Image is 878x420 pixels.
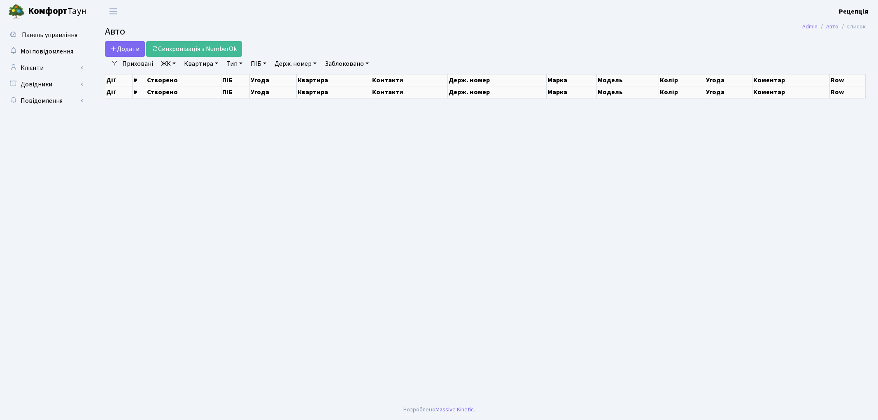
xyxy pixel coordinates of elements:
a: Повідомлення [4,93,86,109]
th: Модель [596,74,659,86]
th: # [133,74,146,86]
a: Авто [826,22,838,31]
th: Коментар [752,74,829,86]
th: Марка [547,86,596,98]
img: logo.png [8,3,25,20]
b: Комфорт [28,5,68,18]
button: Переключити навігацію [103,5,123,18]
a: Панель управління [4,27,86,43]
th: Створено [146,74,221,86]
th: Модель [596,86,659,98]
th: Держ. номер [447,86,547,98]
th: Row [829,86,865,98]
a: Додати [105,41,145,57]
a: Мої повідомлення [4,43,86,60]
li: Список [838,22,866,31]
th: Дії [105,86,133,98]
a: Квартира [181,57,221,71]
th: Марка [547,74,596,86]
th: Контакти [371,86,448,98]
div: Розроблено . [403,405,475,414]
a: Клієнти [4,60,86,76]
th: Row [829,74,865,86]
a: Держ. номер [271,57,320,71]
a: Тип [223,57,246,71]
a: Заблоковано [321,57,372,71]
span: Додати [110,44,140,53]
th: Дії [105,74,133,86]
th: Угода [705,86,752,98]
th: ПІБ [221,86,249,98]
a: Приховані [119,57,156,71]
a: Синхронізація з NumberOk [146,41,242,57]
th: Створено [146,86,221,98]
span: Мої повідомлення [21,47,73,56]
th: Квартира [297,86,371,98]
th: ПІБ [221,74,249,86]
a: Massive Kinetic [436,405,474,414]
nav: breadcrumb [790,18,878,35]
a: ЖК [158,57,179,71]
a: ПІБ [247,57,270,71]
a: Рецепція [839,7,868,16]
th: Колір [659,86,705,98]
th: Угода [249,74,297,86]
th: Угода [249,86,297,98]
span: Авто [105,24,125,39]
th: Коментар [752,86,829,98]
a: Admin [802,22,817,31]
th: # [133,86,146,98]
span: Таун [28,5,86,19]
th: Колір [659,74,705,86]
th: Квартира [297,74,371,86]
span: Панель управління [22,30,77,39]
th: Держ. номер [447,74,547,86]
a: Довідники [4,76,86,93]
th: Угода [705,74,752,86]
th: Контакти [371,74,448,86]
